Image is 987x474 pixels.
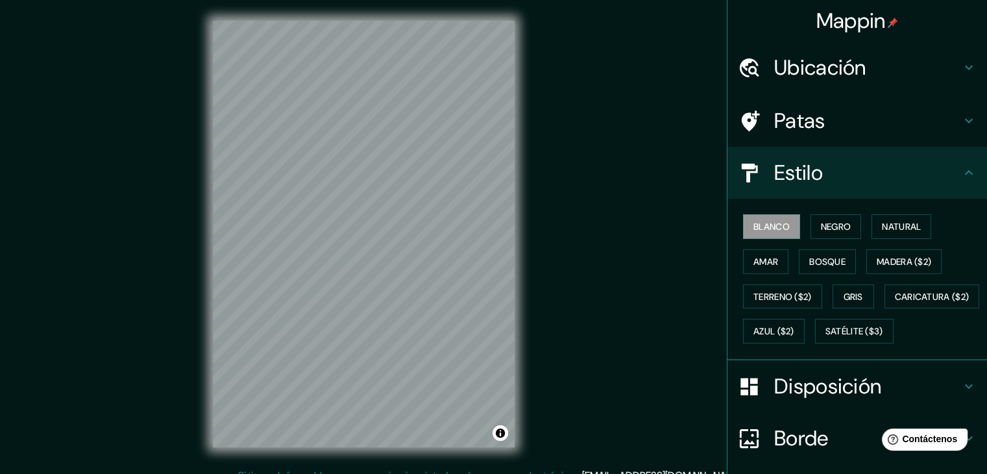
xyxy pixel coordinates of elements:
font: Satélite ($3) [825,326,883,338]
font: Mappin [816,7,886,34]
button: Satélite ($3) [815,319,894,343]
button: Madera ($2) [866,249,942,274]
font: Disposición [774,373,881,400]
font: Azul ($2) [753,326,794,338]
font: Patas [774,107,825,134]
button: Azul ($2) [743,319,805,343]
font: Terreno ($2) [753,291,812,303]
button: Caricatura ($2) [884,284,980,309]
button: Activar o desactivar atribución [493,425,508,441]
font: Borde [774,425,829,452]
button: Negro [810,214,862,239]
img: pin-icon.png [888,18,898,28]
div: Estilo [727,147,987,199]
div: Patas [727,95,987,147]
div: Ubicación [727,42,987,94]
font: Madera ($2) [877,256,931,268]
font: Natural [882,221,921,232]
div: Borde [727,412,987,464]
font: Bosque [809,256,846,268]
font: Gris [844,291,863,303]
button: Gris [833,284,874,309]
font: Caricatura ($2) [895,291,969,303]
iframe: Lanzador de widgets de ayuda [871,423,973,460]
font: Negro [821,221,851,232]
button: Blanco [743,214,800,239]
button: Bosque [799,249,856,274]
font: Blanco [753,221,790,232]
canvas: Mapa [213,21,515,447]
font: Ubicación [774,54,866,81]
button: Terreno ($2) [743,284,822,309]
font: Estilo [774,159,823,186]
div: Disposición [727,360,987,412]
button: Amar [743,249,788,274]
button: Natural [871,214,931,239]
font: Amar [753,256,778,268]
